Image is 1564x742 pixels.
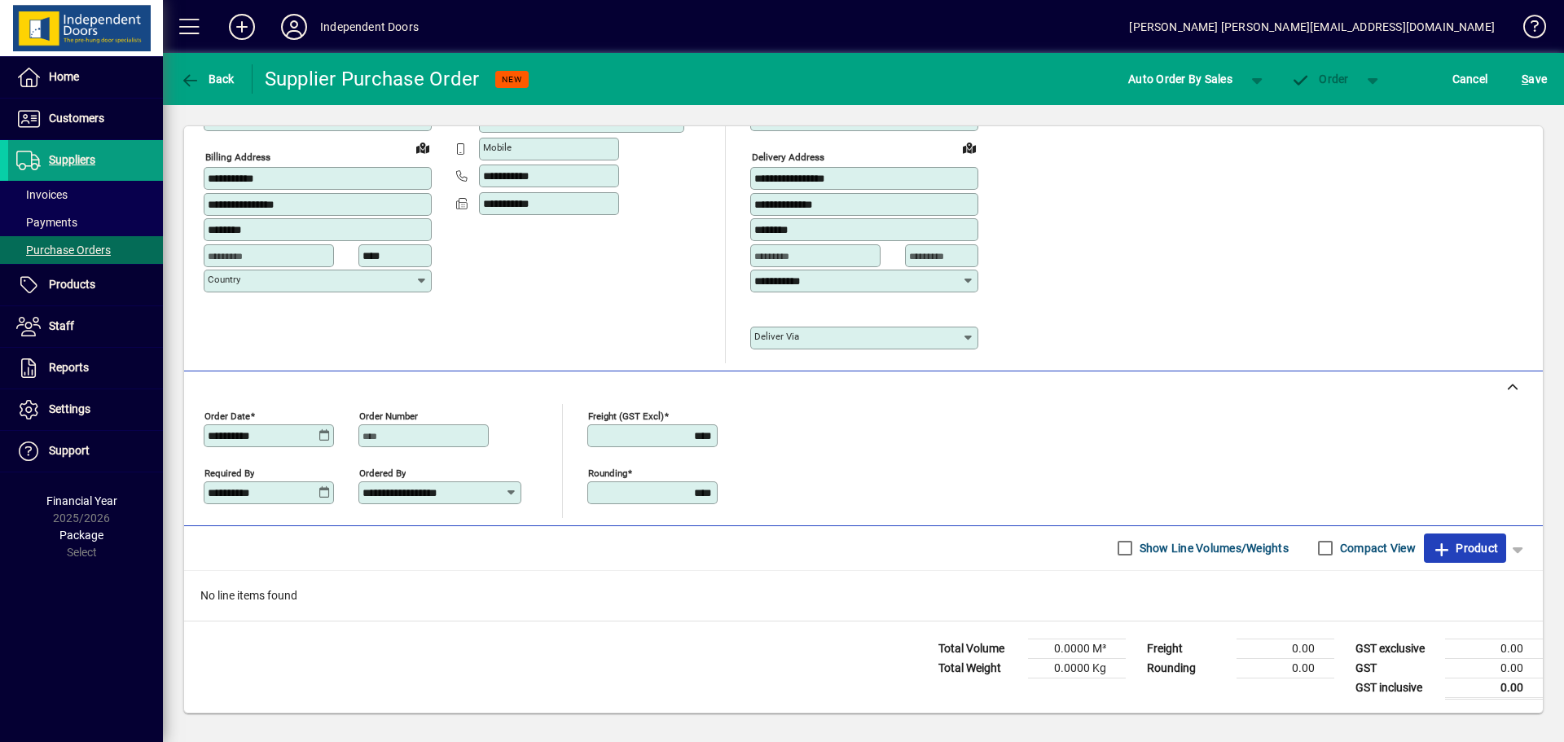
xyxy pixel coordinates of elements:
mat-label: Order number [359,410,418,421]
button: Back [176,64,239,94]
span: Back [180,72,235,86]
span: Support [49,444,90,457]
a: Settings [8,389,163,430]
span: S [1522,72,1528,86]
td: 0.00 [1237,639,1334,658]
a: Invoices [8,181,163,209]
label: Compact View [1337,540,1416,556]
a: Payments [8,209,163,236]
button: Add [216,12,268,42]
div: No line items found [184,571,1543,621]
div: Supplier Purchase Order [265,66,480,92]
a: Home [8,57,163,98]
a: Staff [8,306,163,347]
mat-label: Country [208,274,240,285]
button: Profile [268,12,320,42]
td: 0.00 [1445,658,1543,678]
span: Package [59,529,103,542]
a: Customers [8,99,163,139]
span: Invoices [16,188,68,201]
td: 0.0000 Kg [1028,658,1126,678]
button: Auto Order By Sales [1120,64,1241,94]
td: Total Weight [930,658,1028,678]
td: GST exclusive [1347,639,1445,658]
mat-label: Ordered by [359,467,406,478]
mat-label: Rounding [588,467,627,478]
span: Cancel [1452,66,1488,92]
td: Freight [1139,639,1237,658]
button: Cancel [1448,64,1492,94]
a: View on map [410,134,436,160]
span: Payments [16,216,77,229]
a: View on map [956,134,982,160]
span: Financial Year [46,494,117,507]
mat-label: Order date [204,410,250,421]
span: Product [1432,535,1498,561]
mat-label: Mobile [483,142,512,153]
a: Support [8,431,163,472]
td: 0.00 [1237,658,1334,678]
a: Knowledge Base [1511,3,1544,56]
span: Purchase Orders [16,244,111,257]
td: Rounding [1139,658,1237,678]
mat-label: Deliver via [754,331,799,342]
a: Purchase Orders [8,236,163,264]
div: [PERSON_NAME] [PERSON_NAME][EMAIL_ADDRESS][DOMAIN_NAME] [1129,14,1495,40]
button: Save [1518,64,1551,94]
button: Order [1283,64,1357,94]
span: Auto Order By Sales [1128,66,1232,92]
a: Products [8,265,163,305]
span: NEW [502,74,522,85]
span: Settings [49,402,90,415]
td: 0.0000 M³ [1028,639,1126,658]
mat-label: Required by [204,467,254,478]
mat-label: Freight (GST excl) [588,410,664,421]
span: Staff [49,319,74,332]
button: Product [1424,533,1506,563]
td: 0.00 [1445,639,1543,658]
span: Customers [49,112,104,125]
span: Reports [49,361,89,374]
app-page-header-button: Back [163,64,253,94]
span: Home [49,70,79,83]
label: Show Line Volumes/Weights [1136,540,1289,556]
td: Total Volume [930,639,1028,658]
a: Reports [8,348,163,389]
span: Suppliers [49,153,95,166]
div: Independent Doors [320,14,419,40]
td: GST [1347,658,1445,678]
span: Products [49,278,95,291]
span: Order [1291,72,1349,86]
td: 0.00 [1445,678,1543,698]
span: ave [1522,66,1547,92]
td: GST inclusive [1347,678,1445,698]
